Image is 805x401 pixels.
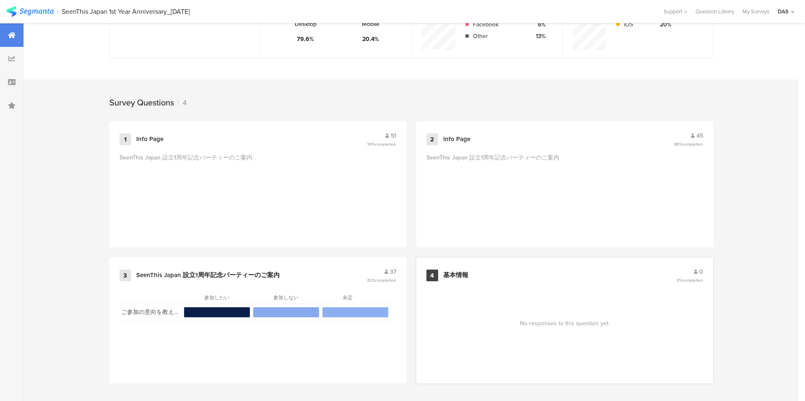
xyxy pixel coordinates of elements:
a: My Surveys [738,8,774,15]
div: | [57,7,58,16]
a: Question Library [691,8,738,15]
span: 51 [391,131,396,140]
span: 0% [677,277,703,283]
span: 88% [674,141,703,147]
section: 参加しない [273,294,299,301]
section: ご参加の意向を教えていただけますでしょうか？お忙しいところ恐れ入りますが、日程ご調整の上ぜひご参加いただけますと幸いです。 [121,307,180,317]
section: 0.0% [322,307,388,317]
div: 4 [178,98,187,108]
div: 6% [531,20,545,29]
div: Support [664,5,687,18]
div: 79.6% [297,35,314,44]
span: 37 [390,267,396,276]
span: completion [682,277,703,283]
div: Info Page [136,135,164,144]
div: SeenThis Japan 設立1周年記念パーティーのご案内 [136,271,280,280]
span: completion [375,141,396,147]
div: SeenThis Japan 設立1周年記念パーティーのご案内 [119,154,252,237]
span: No responses to this question yet. [520,319,610,328]
span: 82% [367,277,396,283]
div: 1 [119,134,131,145]
div: Mobile [362,20,379,28]
div: 基本情報 [443,271,468,280]
div: 2 [426,134,438,145]
div: SeenThis Japan 設立1周年記念パーティーのご案内 [426,154,559,237]
span: 94% [367,141,396,147]
section: 97.3% [184,307,250,317]
div: 20.4% [362,35,379,44]
div: Other [473,32,524,41]
div: DAS [778,8,789,15]
div: 13% [531,32,545,41]
div: Info Page [443,135,470,144]
div: 20% [657,20,671,29]
section: 参加したい [204,294,229,301]
div: iOS [624,20,650,29]
section: 未定 [343,294,368,301]
span: completion [682,141,703,147]
span: 0 [699,267,703,276]
div: 3 [119,270,131,281]
span: completion [375,277,396,283]
div: SeenThis Japan 1st Year Anniversary_[DATE] [62,8,190,15]
div: Survey Questions [109,96,174,109]
section: 2.7% [253,307,319,317]
img: segmanta logo [6,6,54,17]
div: 4 [426,270,438,281]
div: Facebook [473,20,524,29]
span: 45 [696,131,703,140]
div: Desktop [295,20,317,28]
